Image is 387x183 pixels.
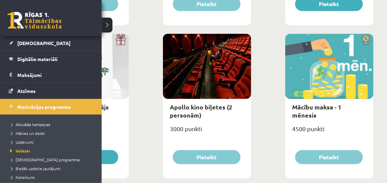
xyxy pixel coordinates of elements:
div: 3000 punkti [163,123,251,140]
a: [DEMOGRAPHIC_DATA] [9,35,93,51]
span: Atzīmes [17,88,36,94]
span: Aktuālās kampaņas [8,122,50,127]
img: Dāvana ar pārsteigumu [114,34,129,45]
a: Uzdevumi [8,139,95,145]
span: [DEMOGRAPHIC_DATA] [17,40,70,46]
span: Motivācijas programma [17,104,71,110]
a: Aktuālās kampaņas [8,121,95,127]
a: Mācību maksa - 1 mēnesis [292,103,341,119]
a: Noteikumi [8,174,95,180]
a: Veikals [8,148,95,154]
span: Digitālie materiāli [17,56,58,62]
button: Pieteikt [173,150,241,164]
a: Motivācijas programma [9,99,93,115]
a: Maksājumi [9,67,93,83]
span: [DEMOGRAPHIC_DATA] programma [8,157,80,162]
a: Rīgas 1. Tālmācības vidusskola [7,12,62,29]
span: Uzdevumi [8,139,34,145]
span: Mācies un ziedo [8,130,45,136]
a: Apollo kino biļetes (2 personām) [170,103,232,119]
a: Mācies un ziedo [8,130,95,136]
a: Digitālie materiāli [9,51,93,67]
span: Veikals [8,148,30,154]
span: Noteikumi [8,175,35,180]
button: Pieteikt [295,150,363,164]
span: Biežāk uzdotie jautājumi [8,166,60,171]
a: Atzīmes [9,83,93,99]
div: 4500 punkti [285,123,373,140]
a: Biežāk uzdotie jautājumi [8,165,95,171]
a: [DEMOGRAPHIC_DATA] programma [8,157,95,163]
legend: Maksājumi [17,67,93,83]
img: Atlaide [358,34,373,45]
